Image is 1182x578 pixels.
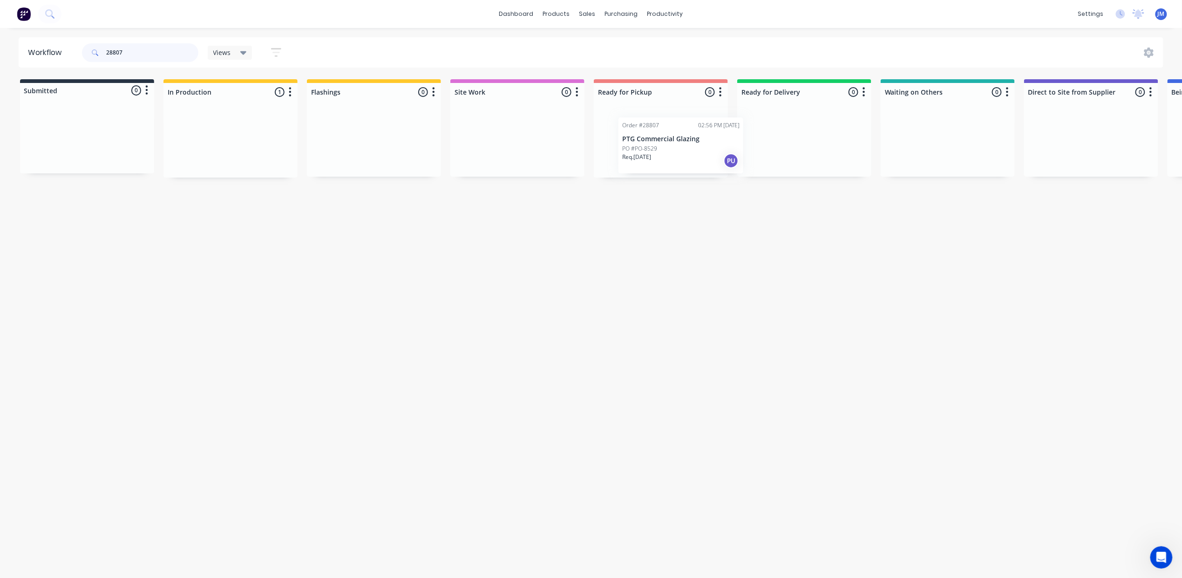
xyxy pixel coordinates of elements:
div: settings [1073,7,1108,21]
input: Enter column name… [885,87,977,97]
input: Enter column name… [1028,87,1120,97]
span: 0 [1135,87,1145,97]
input: Enter column name… [455,87,546,97]
span: 0 [562,87,571,97]
img: Factory [17,7,31,21]
span: JM [1158,10,1165,18]
input: Enter column name… [741,87,833,97]
input: Enter column name… [598,87,690,97]
div: Submitted [22,86,57,96]
iframe: Intercom live chat [1150,546,1173,569]
div: purchasing [600,7,643,21]
input: Search for orders... [106,43,198,62]
span: 1 [275,87,285,97]
input: Enter column name… [311,87,403,97]
span: 0 [992,87,1002,97]
span: 0 [131,85,141,95]
div: Workflow [28,47,66,58]
div: products [538,7,575,21]
span: Views [213,48,231,57]
div: productivity [643,7,688,21]
span: 0 [418,87,428,97]
div: sales [575,7,600,21]
span: 0 [705,87,715,97]
input: Enter column name… [168,87,259,97]
a: dashboard [495,7,538,21]
span: 0 [849,87,858,97]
